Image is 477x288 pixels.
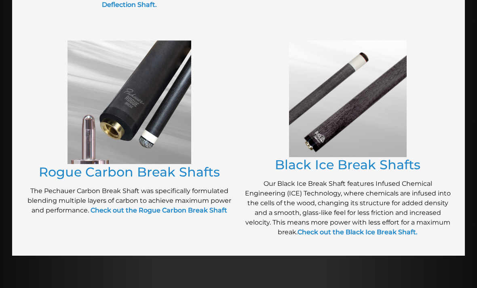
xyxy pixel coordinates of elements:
a: Check out the Black Ice Break Shaft. [298,228,418,236]
p: The Pechauer Carbon Break Shaft was specifically formulated blending multiple layers of carbon to... [24,186,234,215]
a: Rogue Carbon Break Shafts [39,164,220,180]
a: Black Ice Break Shafts [275,157,420,172]
a: Check out the Rogue Carbon Break Shaft [91,206,227,214]
p: Our Black Ice Break Shaft features Infused Chemical Engineering (ICE) Technology, where chemicals... [243,179,453,237]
